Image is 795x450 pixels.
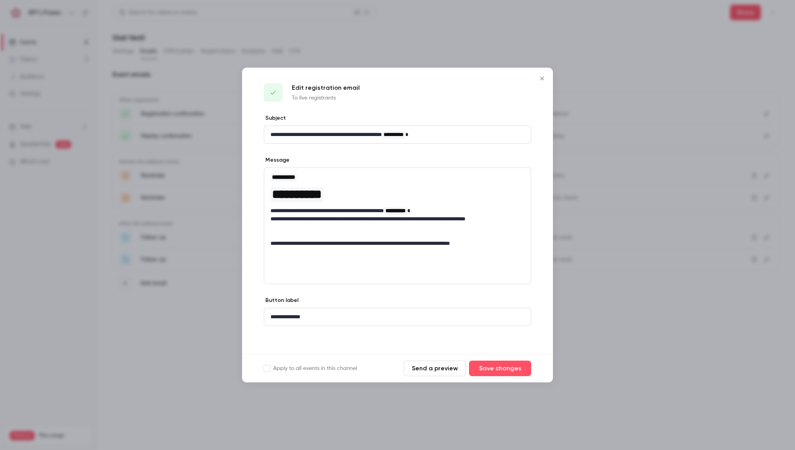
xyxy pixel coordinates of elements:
[292,83,360,92] p: Edit registration email
[264,126,531,143] div: editor
[534,71,550,86] button: Close
[264,297,298,304] label: Button label
[469,361,531,376] button: Save changes
[264,114,286,122] label: Subject
[264,168,531,252] div: editor
[264,308,531,326] div: editor
[264,365,357,372] label: Apply to all events in this channel
[404,361,466,376] button: Send a preview
[292,94,360,102] p: To live registrants
[264,156,289,164] label: Message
